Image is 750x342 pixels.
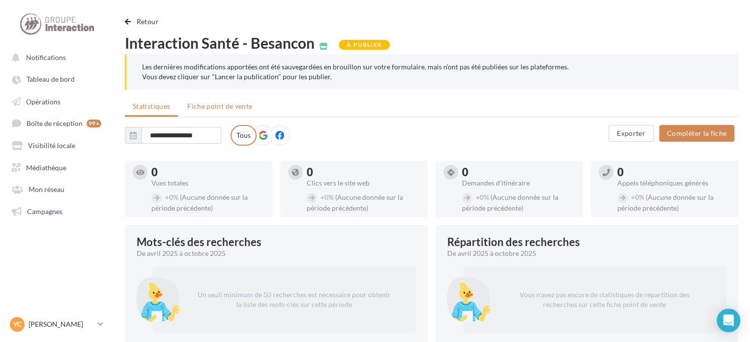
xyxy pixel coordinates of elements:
div: 0 [151,167,264,178]
div: 99+ [87,120,101,127]
div: Répartition des recherches [447,237,580,248]
div: Appels téléphoniques générés [617,180,730,187]
a: Compléter la fiche [655,128,738,137]
button: Notifications [6,48,103,66]
a: Opérations [6,92,107,110]
div: Demandes d'itinéraire [462,180,575,187]
span: + [476,193,480,201]
span: + [320,193,324,201]
p: Un seuil minimum de 50 recherches est nécessaire pour obtenir la liste des mots-clés sur cette pé... [188,282,400,317]
span: Fiche point de vente [187,102,252,110]
a: Tableau de bord [6,70,107,88]
button: Exporter [608,125,654,142]
button: Retour [125,16,163,28]
span: Mots-clés des recherches [137,237,261,248]
a: Visibilité locale [6,136,107,154]
span: + [165,193,169,201]
button: Compléter la fiche [659,125,734,142]
span: Campagnes [27,207,62,215]
span: (Aucune donnée sur la période précédente) [151,193,248,212]
div: De avril 2025 à octobre 2025 [137,249,408,258]
div: 0 [617,167,730,178]
div: Clics vers le site web [307,180,420,187]
div: Les dernières modifications apportées ont été sauvegardées en brouillon sur votre formulaire, mai... [142,62,722,82]
div: À publier [339,40,390,50]
span: YC [13,319,22,329]
span: (Aucune donnée sur la période précédente) [617,193,714,212]
a: YC [PERSON_NAME] [8,315,105,334]
label: Tous [231,125,257,146]
div: 0 [462,167,575,178]
span: 0% [476,193,489,201]
div: De avril 2025 à octobre 2025 [447,249,719,258]
span: Visibilité locale [28,141,75,150]
span: Mon réseau [29,185,64,193]
span: Tableau de bord [27,75,75,84]
span: (Aucune donnée sur la période précédente) [462,193,558,212]
a: Campagnes [6,202,107,219]
div: 0 [307,167,420,178]
span: + [631,193,635,201]
a: Médiathèque [6,158,107,176]
span: Retour [137,17,159,26]
span: Boîte de réception [27,119,83,127]
a: Boîte de réception 99+ [6,114,107,132]
span: 0% [320,193,334,201]
span: Médiathèque [26,163,66,171]
div: Open Intercom Messenger [717,309,740,332]
p: Vous n'avez pas encore de statistiques de répartition des recherches sur cette fiche point de vente [498,282,711,317]
span: 0% [631,193,644,201]
a: Mon réseau [6,180,107,197]
span: Notifications [26,53,66,62]
div: Vues totales [151,180,264,187]
span: 0% [165,193,178,201]
span: Opérations [26,97,60,105]
span: (Aucune donnée sur la période précédente) [307,193,403,212]
span: Interaction Santé - Besancon [125,35,315,50]
p: [PERSON_NAME] [29,319,94,329]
